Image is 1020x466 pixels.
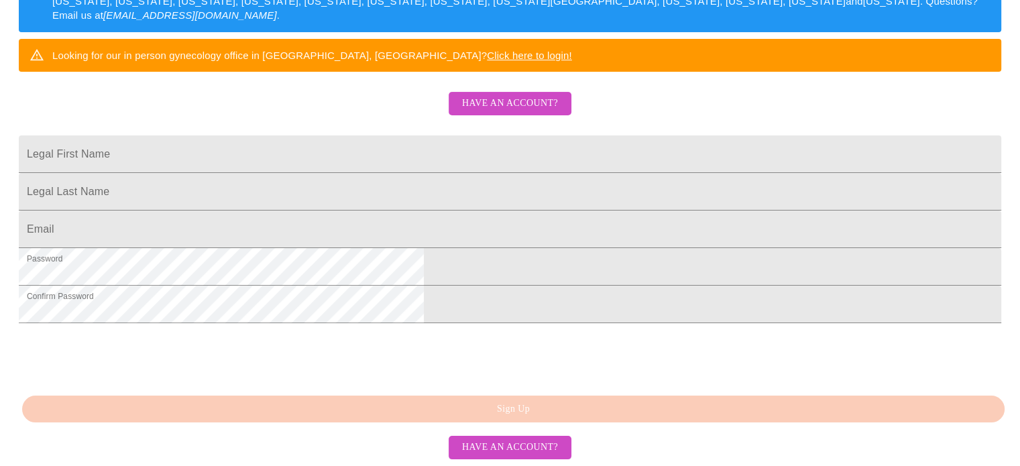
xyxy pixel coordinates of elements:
iframe: reCAPTCHA [19,330,223,382]
span: Have an account? [462,439,558,456]
a: Have an account? [445,107,575,118]
a: Have an account? [445,441,575,452]
div: Looking for our in person gynecology office in [GEOGRAPHIC_DATA], [GEOGRAPHIC_DATA]? [52,43,572,68]
button: Have an account? [449,92,571,115]
span: Have an account? [462,95,558,112]
a: Click here to login! [487,50,572,61]
button: Have an account? [449,436,571,459]
em: [EMAIL_ADDRESS][DOMAIN_NAME] [103,9,277,21]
